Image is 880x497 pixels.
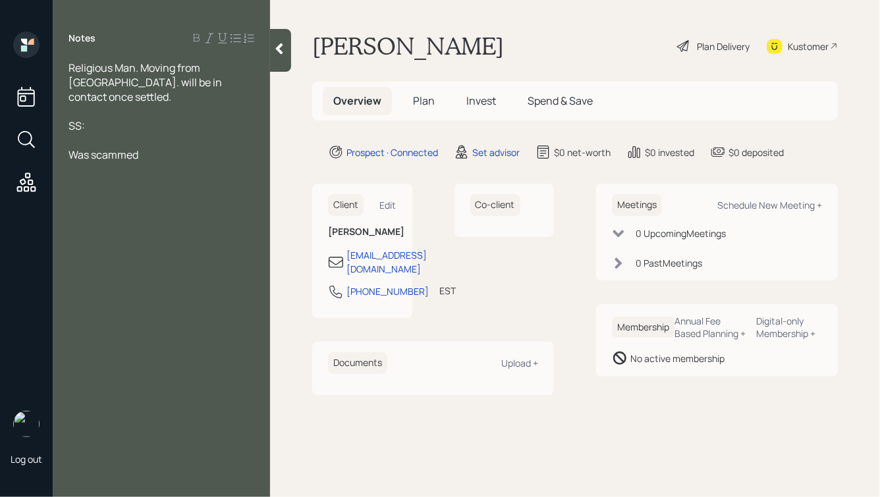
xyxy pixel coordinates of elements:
div: No active membership [630,352,725,365]
span: Religious Man. Moving from [GEOGRAPHIC_DATA]. will be in contact once settled. [69,61,224,104]
div: $0 deposited [729,145,784,159]
h6: Membership [612,317,674,338]
div: Prospect · Connected [346,145,438,159]
span: Was scammed [69,147,138,162]
div: Digital-only Membership + [757,315,822,340]
span: Spend & Save [528,93,593,108]
div: Edit [380,199,397,211]
h6: Meetings [612,194,662,216]
label: Notes [69,32,96,45]
span: SS: [69,118,85,133]
div: Annual Fee Based Planning + [674,315,746,340]
div: Kustomer [788,39,829,53]
h1: [PERSON_NAME] [312,32,504,61]
img: hunter_neumayer.jpg [13,411,40,437]
div: [PHONE_NUMBER] [346,284,429,298]
h6: Documents [328,352,387,374]
span: Invest [466,93,496,108]
span: Plan [413,93,435,108]
span: Overview [333,93,381,108]
div: Plan Delivery [697,39,750,53]
div: 0 Past Meeting s [636,256,702,270]
div: [EMAIL_ADDRESS][DOMAIN_NAME] [346,248,427,276]
div: Upload + [501,357,538,369]
div: 0 Upcoming Meeting s [636,226,726,240]
div: $0 net-worth [554,145,611,159]
div: EST [439,284,456,298]
div: $0 invested [645,145,694,159]
div: Log out [11,453,42,465]
div: Set advisor [472,145,520,159]
div: Schedule New Meeting + [717,199,822,211]
h6: Co-client [470,194,520,216]
h6: Client [328,194,364,216]
h6: [PERSON_NAME] [328,226,397,238]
